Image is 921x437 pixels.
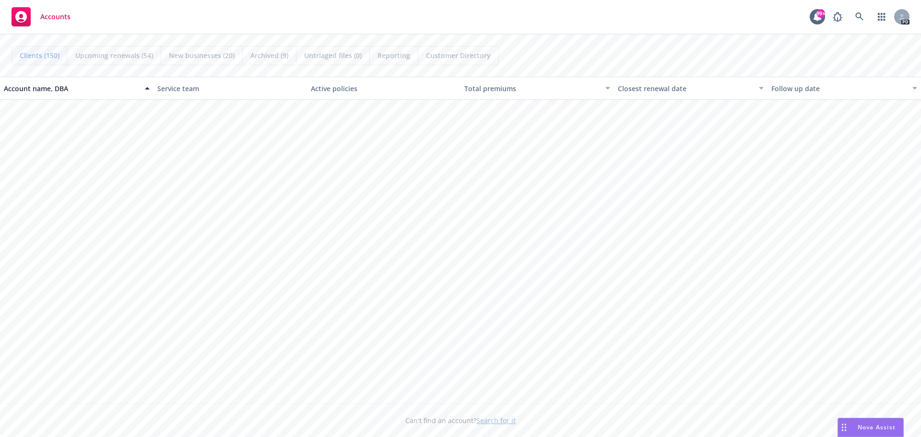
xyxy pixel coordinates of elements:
[169,50,235,60] span: New businesses (20)
[8,3,74,30] a: Accounts
[828,7,847,26] a: Report a Bug
[307,77,460,100] button: Active policies
[153,77,307,100] button: Service team
[771,83,907,94] div: Follow up date
[40,13,71,21] span: Accounts
[767,77,921,100] button: Follow up date
[75,50,153,60] span: Upcoming renewals (54)
[4,83,139,94] div: Account name, DBA
[464,83,600,94] div: Total premiums
[426,50,491,60] span: Customer Directory
[304,50,362,60] span: Untriaged files (0)
[850,7,869,26] a: Search
[816,9,825,18] div: 99+
[378,50,410,60] span: Reporting
[858,423,896,431] span: Nova Assist
[311,83,457,94] div: Active policies
[614,77,767,100] button: Closest renewal date
[460,77,614,100] button: Total premiums
[405,415,516,425] span: Can't find an account?
[157,83,303,94] div: Service team
[838,418,904,437] button: Nova Assist
[250,50,288,60] span: Archived (9)
[838,418,850,437] div: Drag to move
[872,7,891,26] a: Switch app
[476,416,516,425] a: Search for it
[618,83,753,94] div: Closest renewal date
[20,50,59,60] span: Clients (150)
